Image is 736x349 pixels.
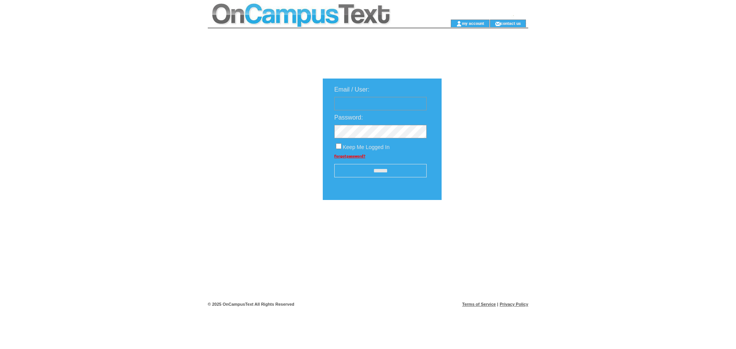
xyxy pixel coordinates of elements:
img: contact_us_icon.gif [495,21,501,27]
span: | [497,302,498,306]
span: © 2025 OnCampusText All Rights Reserved [208,302,294,306]
a: contact us [501,21,521,26]
img: account_icon.gif [456,21,462,27]
a: Terms of Service [462,302,496,306]
span: Password: [334,114,363,121]
span: Keep Me Logged In [343,144,389,150]
a: my account [462,21,484,26]
span: Email / User: [334,86,370,93]
img: transparent.png [464,219,502,229]
a: Privacy Policy [499,302,528,306]
a: Forgot password? [334,154,365,158]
